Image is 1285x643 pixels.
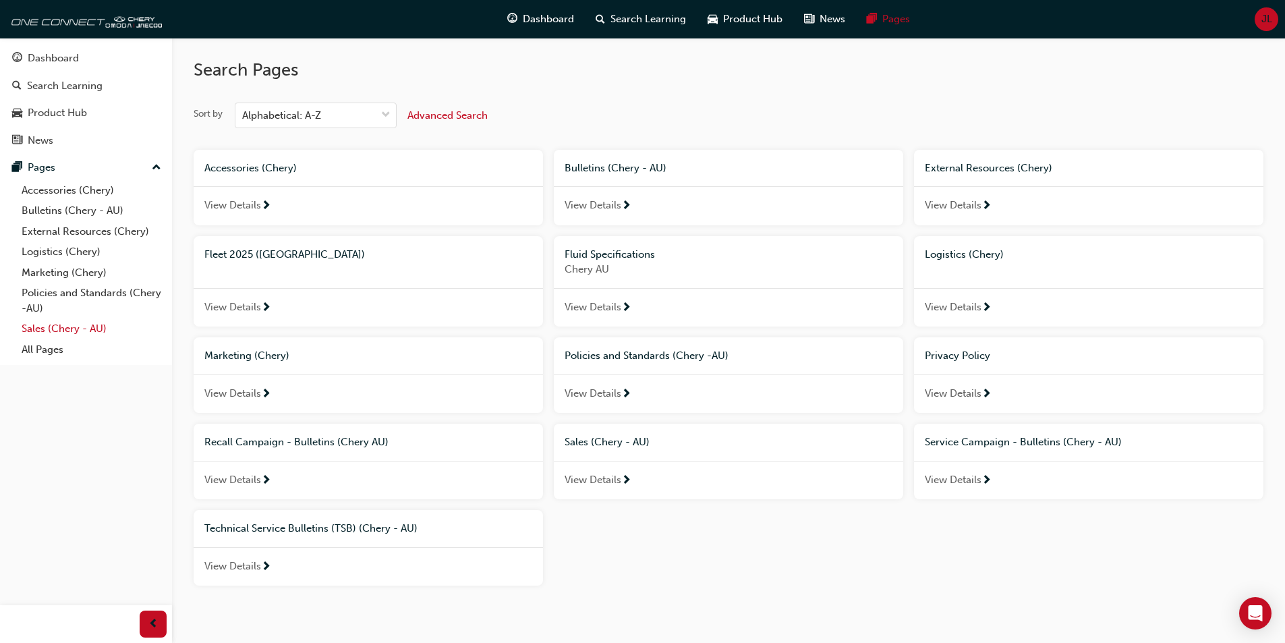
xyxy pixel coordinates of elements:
span: next-icon [261,302,271,314]
span: View Details [204,198,261,213]
a: Recall Campaign - Bulletins (Chery AU)View Details [194,424,543,499]
a: External Resources (Chery) [16,221,167,242]
div: Open Intercom Messenger [1239,597,1272,630]
a: Marketing (Chery) [16,262,167,283]
a: Fleet 2025 ([GEOGRAPHIC_DATA])View Details [194,236,543,327]
span: View Details [204,559,261,574]
span: Product Hub [723,11,782,27]
div: Dashboard [28,51,79,66]
a: Dashboard [5,46,167,71]
span: View Details [204,386,261,401]
span: next-icon [981,302,992,314]
span: Accessories (Chery) [204,162,297,174]
a: Bulletins (Chery - AU)View Details [554,150,903,225]
a: guage-iconDashboard [496,5,585,33]
span: guage-icon [507,11,517,28]
span: pages-icon [12,162,22,174]
span: View Details [565,198,621,213]
a: Privacy PolicyView Details [914,337,1263,413]
span: Service Campaign - Bulletins (Chery - AU) [925,436,1122,448]
div: Product Hub [28,105,87,121]
a: Policies and Standards (Chery -AU)View Details [554,337,903,413]
a: Accessories (Chery) [16,180,167,201]
span: next-icon [621,200,631,213]
span: guage-icon [12,53,22,65]
a: Sales (Chery - AU)View Details [554,424,903,499]
span: down-icon [381,107,391,124]
button: JL [1255,7,1278,31]
a: Search Learning [5,74,167,99]
div: News [28,133,53,148]
div: Search Learning [27,78,103,94]
span: prev-icon [148,616,159,633]
span: Logistics (Chery) [925,248,1004,260]
span: External Resources (Chery) [925,162,1052,174]
a: pages-iconPages [856,5,921,33]
span: Search Learning [610,11,686,27]
a: Bulletins (Chery - AU) [16,200,167,221]
a: External Resources (Chery)View Details [914,150,1263,225]
a: All Pages [16,339,167,360]
a: Accessories (Chery)View Details [194,150,543,225]
span: next-icon [261,389,271,401]
span: View Details [565,300,621,315]
a: Marketing (Chery)View Details [194,337,543,413]
span: next-icon [261,561,271,574]
div: Sort by [194,107,223,121]
span: up-icon [152,159,161,177]
span: Dashboard [523,11,574,27]
span: search-icon [596,11,605,28]
span: next-icon [981,475,992,487]
a: Logistics (Chery)View Details [914,236,1263,327]
span: next-icon [261,475,271,487]
span: Marketing (Chery) [204,350,289,362]
span: Bulletins (Chery - AU) [565,162,666,174]
span: car-icon [708,11,718,28]
span: View Details [925,198,981,213]
span: Advanced Search [407,109,488,121]
a: Logistics (Chery) [16,242,167,262]
button: Pages [5,155,167,180]
span: JL [1261,11,1272,27]
span: next-icon [621,389,631,401]
span: View Details [925,386,981,401]
span: next-icon [981,389,992,401]
a: Sales (Chery - AU) [16,318,167,339]
a: Service Campaign - Bulletins (Chery - AU)View Details [914,424,1263,499]
span: news-icon [804,11,814,28]
span: View Details [204,472,261,488]
a: car-iconProduct Hub [697,5,793,33]
span: Technical Service Bulletins (TSB) (Chery - AU) [204,522,418,534]
span: View Details [925,300,981,315]
a: search-iconSearch Learning [585,5,697,33]
span: pages-icon [867,11,877,28]
span: next-icon [621,475,631,487]
a: Policies and Standards (Chery -AU) [16,283,167,318]
div: Alphabetical: A-Z [242,108,321,123]
span: View Details [204,300,261,315]
span: Sales (Chery - AU) [565,436,650,448]
a: Product Hub [5,101,167,125]
span: Fluid Specifications [565,248,655,260]
span: Privacy Policy [925,350,990,362]
span: Fleet 2025 ([GEOGRAPHIC_DATA]) [204,248,365,260]
span: next-icon [981,200,992,213]
span: next-icon [261,200,271,213]
span: Policies and Standards (Chery -AU) [565,350,729,362]
span: Pages [882,11,910,27]
span: News [820,11,845,27]
span: news-icon [12,135,22,147]
h2: Search Pages [194,59,1263,81]
span: View Details [565,472,621,488]
span: search-icon [12,80,22,92]
a: Technical Service Bulletins (TSB) (Chery - AU)View Details [194,510,543,586]
button: DashboardSearch LearningProduct HubNews [5,43,167,155]
img: oneconnect [7,5,162,32]
span: next-icon [621,302,631,314]
span: car-icon [12,107,22,119]
span: View Details [565,386,621,401]
span: Recall Campaign - Bulletins (Chery AU) [204,436,389,448]
span: Chery AU [565,262,892,277]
